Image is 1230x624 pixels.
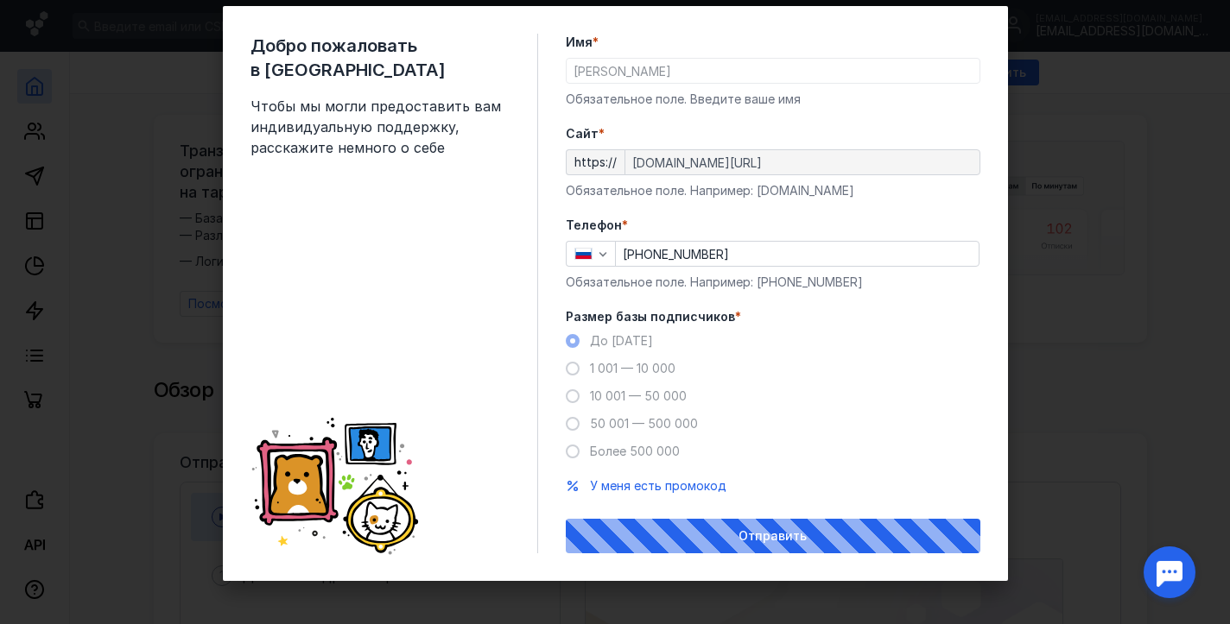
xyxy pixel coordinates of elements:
[566,217,622,234] span: Телефон
[250,96,510,158] span: Чтобы мы могли предоставить вам индивидуальную поддержку, расскажите немного о себе
[566,91,980,108] div: Обязательное поле. Введите ваше имя
[590,477,726,495] button: У меня есть промокод
[250,34,510,82] span: Добро пожаловать в [GEOGRAPHIC_DATA]
[566,34,593,51] span: Имя
[566,308,735,325] span: Размер базы подписчиков
[566,125,599,142] span: Cайт
[590,478,726,493] span: У меня есть промокод
[566,182,980,199] div: Обязательное поле. Например: [DOMAIN_NAME]
[566,274,980,291] div: Обязательное поле. Например: [PHONE_NUMBER]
